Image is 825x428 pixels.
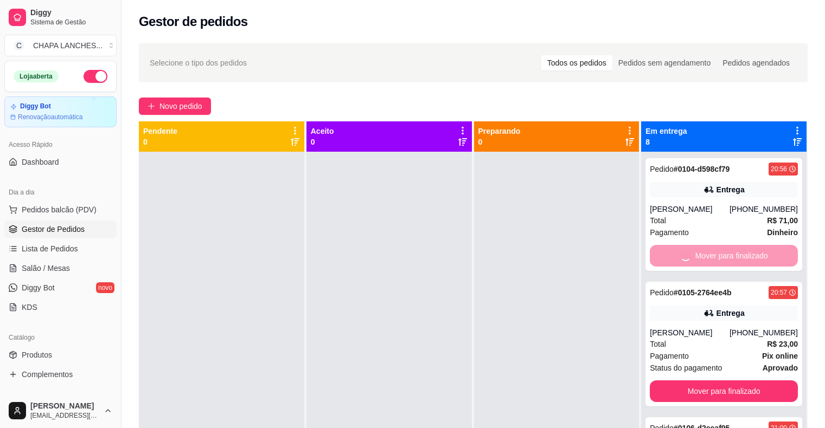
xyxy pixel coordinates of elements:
div: 20:56 [771,165,787,173]
span: Lista de Pedidos [22,243,78,254]
p: 0 [478,137,521,147]
p: 0 [143,137,177,147]
span: Pagamento [650,350,689,362]
p: Em entrega [645,126,687,137]
button: Mover para finalizado [650,380,798,402]
a: Complementos [4,366,117,383]
button: Select a team [4,35,117,56]
button: Alterar Status [84,70,107,83]
a: Salão / Mesas [4,260,117,277]
span: Selecione o tipo dos pedidos [150,57,247,69]
div: Dia a dia [4,184,117,201]
p: 0 [311,137,334,147]
strong: R$ 23,00 [767,340,798,348]
span: Pagamento [650,226,689,238]
span: Salão / Mesas [22,263,70,274]
p: Pendente [143,126,177,137]
span: KDS [22,302,37,313]
div: Todos os pedidos [541,55,612,70]
span: Diggy Bot [22,282,55,293]
a: Diggy BotRenovaçãoautomática [4,96,117,127]
span: Pedido [650,288,674,297]
article: Renovação automática [18,113,82,121]
span: Dashboard [22,157,59,167]
div: Pedidos sem agendamento [612,55,717,70]
strong: # 0104-d598cf79 [674,165,730,173]
span: Pedidos balcão (PDV) [22,204,97,215]
div: [PERSON_NAME] [650,327,730,338]
div: Loja aberta [14,70,59,82]
p: Aceito [311,126,334,137]
span: Novo pedido [159,100,202,112]
article: Diggy Bot [20,102,51,111]
div: CHAPA LANCHES ... [33,40,103,51]
div: Entrega [717,184,745,195]
button: Novo pedido [139,98,211,115]
button: [PERSON_NAME][EMAIL_ADDRESS][DOMAIN_NAME] [4,398,117,424]
strong: R$ 71,00 [767,216,798,225]
span: Gestor de Pedidos [22,224,85,235]
a: KDS [4,299,117,316]
strong: Pix online [762,352,798,360]
p: 8 [645,137,687,147]
button: Pedidos balcão (PDV) [4,201,117,218]
div: Entrega [717,308,745,319]
a: Gestor de Pedidos [4,221,117,238]
span: Total [650,215,666,226]
a: Dashboard [4,153,117,171]
span: [EMAIL_ADDRESS][DOMAIN_NAME] [30,411,99,420]
div: Pedidos agendados [717,55,796,70]
div: Acesso Rápido [4,136,117,153]
a: Diggy Botnovo [4,279,117,296]
p: Preparando [478,126,521,137]
div: [PERSON_NAME] [650,204,730,215]
strong: Dinheiro [767,228,798,237]
span: C [14,40,24,51]
div: [PHONE_NUMBER] [730,204,798,215]
span: [PERSON_NAME] [30,401,99,411]
a: DiggySistema de Gestão [4,4,117,30]
h2: Gestor de pedidos [139,13,248,30]
a: Produtos [4,346,117,364]
span: Produtos [22,349,52,360]
div: 20:57 [771,288,787,297]
a: Lista de Pedidos [4,240,117,257]
span: Sistema de Gestão [30,18,112,27]
span: plus [148,102,155,110]
strong: # 0105-2764ee4b [674,288,732,297]
div: [PHONE_NUMBER] [730,327,798,338]
span: Pedido [650,165,674,173]
div: Catálogo [4,329,117,346]
span: Total [650,338,666,350]
span: Diggy [30,8,112,18]
strong: aprovado [763,364,798,372]
span: Complementos [22,369,73,380]
span: Status do pagamento [650,362,722,374]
